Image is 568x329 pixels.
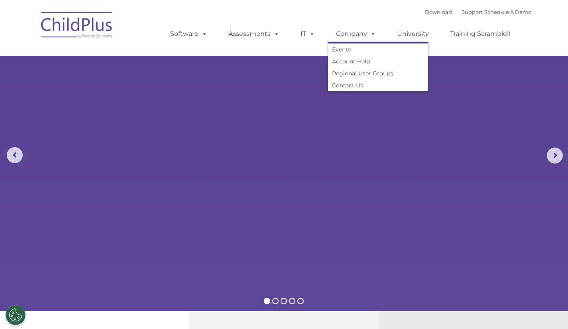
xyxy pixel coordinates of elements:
a: Company [328,26,384,42]
a: University [389,26,437,42]
a: Assessments [220,26,287,42]
a: IT [293,26,323,42]
img: ChildPlus by Procare Solutions [37,6,117,46]
span: Phone number [111,85,145,91]
span: Last name [111,53,135,59]
a: Contact Us [328,79,428,91]
a: Account Help [328,55,428,67]
a: Events [328,43,428,55]
a: Schedule A Demo [484,9,531,15]
a: Software [162,26,215,42]
a: Training Scramble!! [442,26,518,42]
a: Regional User Groups [328,67,428,79]
a: Support [462,9,483,15]
a: Download [425,9,452,15]
button: Cookies Settings [6,305,26,325]
font: | [425,9,531,15]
